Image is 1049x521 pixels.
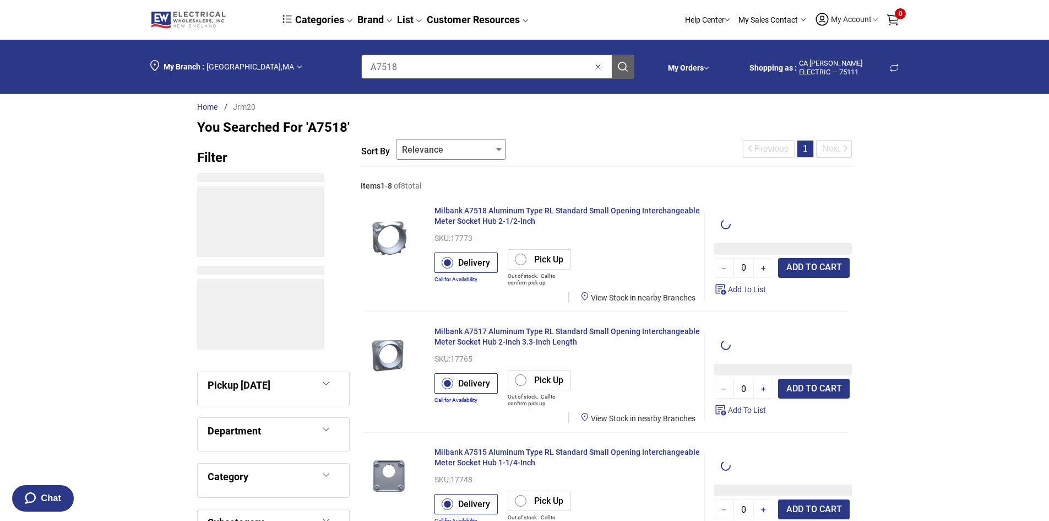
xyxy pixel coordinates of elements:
[208,471,248,482] span: Category
[508,394,571,407] button: Out of stock. Call to confirm pick up
[714,499,733,519] button: −
[164,62,204,71] span: My Branch :
[435,498,490,513] label: Delivery
[197,151,227,164] p: Filter
[508,273,571,286] p: Out of stock. Call to confirm pick up
[749,63,799,72] span: CA SENECAL ELECTRIC - 75111
[600,7,899,34] div: Section row
[591,292,696,301] span: View Stock in nearby Branches
[434,397,498,404] button: Call for Availability
[720,505,727,514] span: －
[361,181,392,190] span: Items 1 - 8
[150,48,652,85] div: Section row
[776,258,852,278] div: Section row
[797,140,814,158] button: 1
[759,264,767,272] div: ＋
[720,384,727,393] span: －
[397,14,422,25] a: List
[889,61,899,74] img: Repeat Icon
[361,330,417,386] img: Milbank A7517 Aluminum Type RL Standard Small Opening Interchangeable Meter Socket Hub 2-Inch 3.3...
[759,384,767,393] div: ＋
[208,425,261,437] span: Department
[434,200,704,232] div: Name for product Milbank A7518 Aluminum Type RL Standard Small Opening Interchangeable Meter Sock...
[150,48,899,85] div: Section row
[361,144,390,159] span: Sort by
[799,59,887,76] span: CA [PERSON_NAME] ELECTRIC — 75111
[361,191,851,312] a: View product details for Milbank A7518 Aluminum Type RL Standard Small Opening Interchangeable Me...
[738,7,806,34] div: My Sales Contact
[434,321,704,352] div: Name for product Milbank A7517 Aluminum Type RL Standard Small Opening Interchangeable Meter Sock...
[714,258,733,278] button: −
[508,374,563,389] label: Pick Up
[197,119,852,136] div: You searched for 'A7518'
[814,12,878,29] button: My Account
[776,499,852,519] div: Section row
[361,181,421,190] p: of 8 total
[668,52,709,83] div: My Orders
[778,499,850,519] button: ADD TO CART
[759,505,767,514] div: ＋
[776,379,852,399] div: Section row
[361,209,417,265] img: Milbank A7518 Aluminum Type RL Standard Small Opening Interchangeable Meter Socket Hub 2-1/2-Inch
[361,321,851,423] div: Section row
[830,15,873,24] span: My Account
[434,276,498,283] button: Call for Availability
[282,14,353,25] a: Categories
[434,442,704,473] div: Name for product Milbank A7515 Aluminum Type RL Standard Small Opening Interchangeable Meter Sock...
[361,209,417,267] div: Image from product Milbank A7518 Aluminum Type RL Standard Small Opening Interchangeable Meter So...
[197,103,852,111] div: Section row
[895,8,906,19] span: 0
[206,62,294,71] span: [GEOGRAPHIC_DATA] , MA
[435,257,490,272] label: Delivery
[361,138,851,167] div: Section row
[714,379,851,401] div: Section row
[778,379,850,399] button: ADD TO CART
[208,471,339,482] div: Category
[150,10,263,29] a: Logo
[714,403,766,416] div: Add To List
[434,397,477,403] a: Call for Availability
[297,65,302,69] img: Arrow
[197,103,222,111] a: Home Link
[208,425,339,437] div: Department
[197,115,852,138] div: Section row
[728,285,766,294] span: Add To List
[362,55,594,78] input: Clear search fieldSearch Products
[11,484,75,513] button: Chat
[282,15,292,23] img: dcb64e45f5418a636573a8ace67a09fc.svg
[361,191,851,312] section: Product Milbank A7518 Aluminum Type RL Standard Small Opening Interchangeable Meter Socket Hub 2-...
[434,249,704,303] div: Section row
[434,327,700,346] span: Milbank A7517 Aluminum Type RL Standard Small Opening Interchangeable Meter Socket Hub 2-Inch 3.3...
[652,52,899,83] div: Section row
[361,312,851,433] a: View product details for Milbank A7517 Aluminum Type RL Standard Small Opening Interchangeable Me...
[668,63,704,72] a: My Orders
[889,61,899,74] span: Change Shopping Account
[720,264,727,272] span: －
[778,258,850,278] button: ADD TO CART
[361,312,851,433] section: Product Milbank A7517 Aluminum Type RL Standard Small Opening Interchangeable Meter Socket Hub 2-...
[233,103,256,111] a: Jrm20
[714,282,766,296] div: Add To List
[361,138,506,160] div: Section row
[668,52,709,83] div: Section row
[508,254,563,268] label: Pick Up
[361,200,851,303] div: Section row
[150,10,230,29] img: Logo
[753,258,773,278] button: +
[685,7,730,34] div: Help Center
[714,379,733,399] button: −
[396,139,506,160] button: Sort by Relevance
[753,379,773,399] button: +
[357,14,393,25] a: Brand
[435,378,490,393] label: Delivery
[361,330,417,388] div: Image from product Milbank A7517 Aluminum Type RL Standard Small Opening Interchangeable Meter So...
[396,144,443,155] span: Relevance
[361,450,417,509] div: Image from product Milbank A7515 Aluminum Type RL Standard Small Opening Interchangeable Meter So...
